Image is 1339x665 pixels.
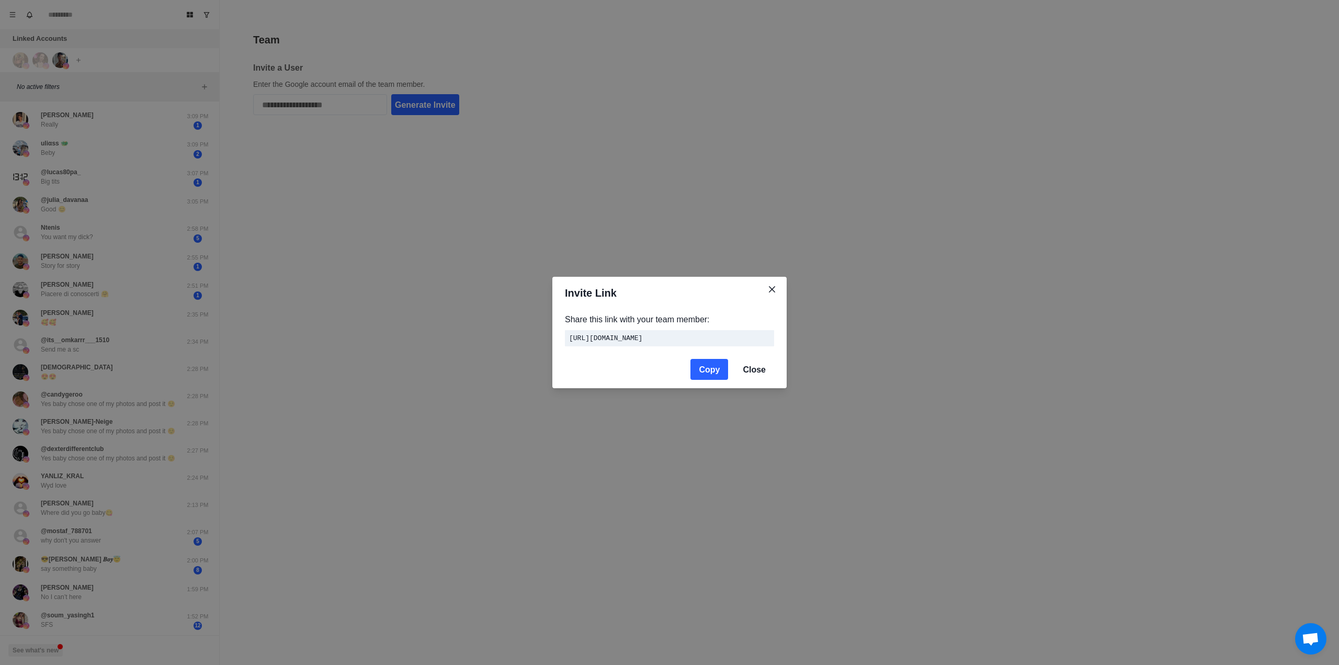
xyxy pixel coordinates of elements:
code: [URL][DOMAIN_NAME] [565,330,774,347]
header: Invite Link [552,277,787,309]
button: Close [734,359,774,380]
div: Open chat [1295,623,1326,655]
button: Copy [690,359,728,380]
button: Close [764,281,780,298]
p: Share this link with your team member: [565,313,774,326]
